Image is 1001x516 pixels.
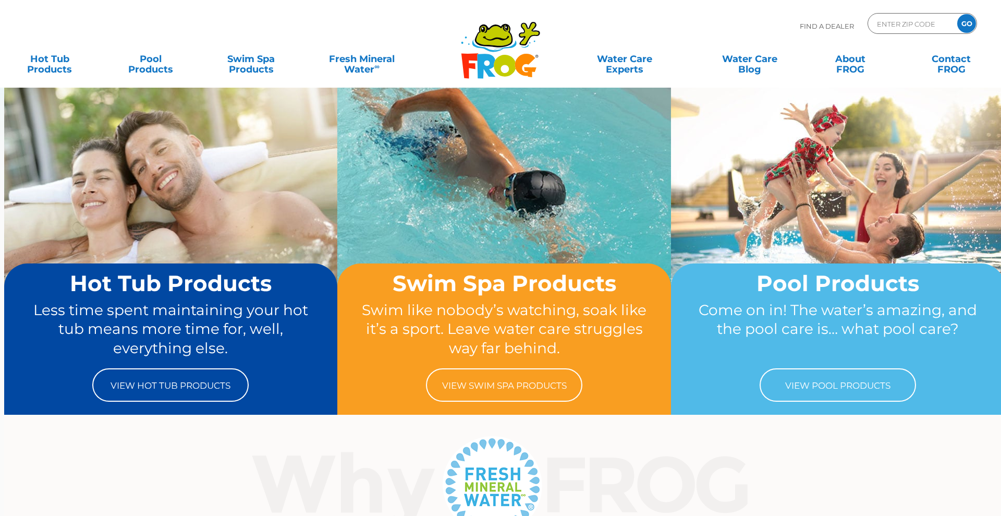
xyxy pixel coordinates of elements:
sup: ∞ [374,62,380,70]
a: Water CareBlog [711,49,789,69]
h2: Hot Tub Products [24,271,318,295]
img: home-banner-hot-tub-short [4,87,338,337]
a: Swim SpaProducts [212,49,290,69]
p: Come on in! The water’s amazing, and the pool care is… what pool care? [691,301,985,358]
input: GO [957,14,976,33]
a: Hot TubProducts [10,49,89,69]
a: PoolProducts [111,49,189,69]
a: View Pool Products [760,368,916,402]
p: Find A Dealer [800,13,854,39]
a: AboutFROG [811,49,889,69]
input: Zip Code Form [876,16,946,31]
img: home-banner-swim-spa-short [337,87,671,337]
h2: Swim Spa Products [357,271,651,295]
p: Swim like nobody’s watching, soak like it’s a sport. Leave water care struggles way far behind. [357,301,651,358]
a: View Swim Spa Products [426,368,582,402]
a: ContactFROG [912,49,991,69]
h2: Pool Products [691,271,985,295]
a: Fresh MineralWater∞ [313,49,411,69]
a: View Hot Tub Products [92,368,249,402]
p: Less time spent maintaining your hot tub means more time for, well, everything else. [24,301,318,358]
a: Water CareExperts [560,49,688,69]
